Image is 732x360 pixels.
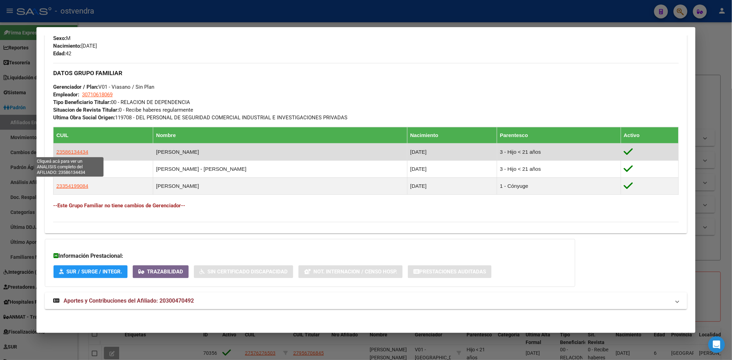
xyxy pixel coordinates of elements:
h4: --Este Grupo Familiar no tiene cambios de Gerenciador-- [53,202,678,209]
mat-expansion-panel-header: Aportes y Contribuciones del Afiliado: 20300470492 [45,293,687,309]
th: Nacimiento [407,127,497,143]
td: [DATE] [407,177,497,194]
strong: Ultima Obra Social Origen: [53,114,115,121]
span: 00 - RELACION DE DEPENDENCIA [53,99,190,105]
td: [PERSON_NAME] - [PERSON_NAME] [153,160,407,177]
strong: Edad: [53,50,66,57]
h3: Información Prestacional: [54,252,567,260]
td: [PERSON_NAME] [153,143,407,160]
span: 23354199084 [56,183,88,189]
span: 42 [53,50,71,57]
strong: Tipo Beneficiario Titular: [53,99,111,105]
span: 119708 - DEL PERSONAL DE SEGURIDAD COMERCIAL INDUSTRIAL E INVESTIGACIONES PRIVADAS [53,114,347,121]
span: 23586134434 [56,149,88,155]
td: 3 - Hijo < 21 años [497,160,621,177]
td: [DATE] [407,143,497,160]
h3: DATOS GRUPO FAMILIAR [53,69,678,77]
span: M [53,35,71,41]
span: Prestaciones Auditadas [419,269,486,275]
button: Trazabilidad [133,265,189,278]
button: Sin Certificado Discapacidad [194,265,293,278]
strong: Nacimiento: [53,43,81,49]
td: 1 - Cónyuge [497,177,621,194]
span: [DATE] [53,43,97,49]
th: Activo [621,127,678,143]
th: CUIL [54,127,153,143]
th: Parentesco [497,127,621,143]
button: Prestaciones Auditadas [408,265,492,278]
div: Open Intercom Messenger [708,336,725,353]
strong: Situacion de Revista Titular: [53,107,119,113]
span: Not. Internacion / Censo Hosp. [313,269,397,275]
strong: Sexo: [53,35,66,41]
span: SUR / SURGE / INTEGR. [66,269,122,275]
span: Trazabilidad [147,269,183,275]
button: SUR / SURGE / INTEGR. [54,265,128,278]
td: 3 - Hijo < 21 años [497,143,621,160]
span: 20572501419 [56,166,88,172]
span: Aportes y Contribuciones del Afiliado: 20300470492 [64,297,194,304]
button: Not. Internacion / Censo Hosp. [298,265,403,278]
td: [PERSON_NAME] [153,177,407,194]
strong: Gerenciador / Plan: [53,84,98,90]
span: V01 - Viasano / Sin Plan [53,84,154,90]
span: 0 - Recibe haberes regularmente [53,107,193,113]
strong: Empleador: [53,91,79,98]
span: Sin Certificado Discapacidad [207,269,288,275]
th: Nombre [153,127,407,143]
span: 30710618069 [82,91,113,98]
td: [DATE] [407,160,497,177]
